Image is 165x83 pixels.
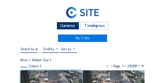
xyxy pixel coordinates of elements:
div: Cameras [57,22,79,29]
div: Camera 2 [20,65,41,68]
img: C-SITE Logo [66,7,99,18]
div: Besix / Abidjan Tour F [20,58,52,62]
input: Search by date 󰅀 [20,47,37,51]
span: Page 1 / 23028 [113,64,137,68]
a: My C-Site [58,35,108,42]
a: C-SITE Logo [20,7,144,21]
div: Timelapses [80,22,108,29]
